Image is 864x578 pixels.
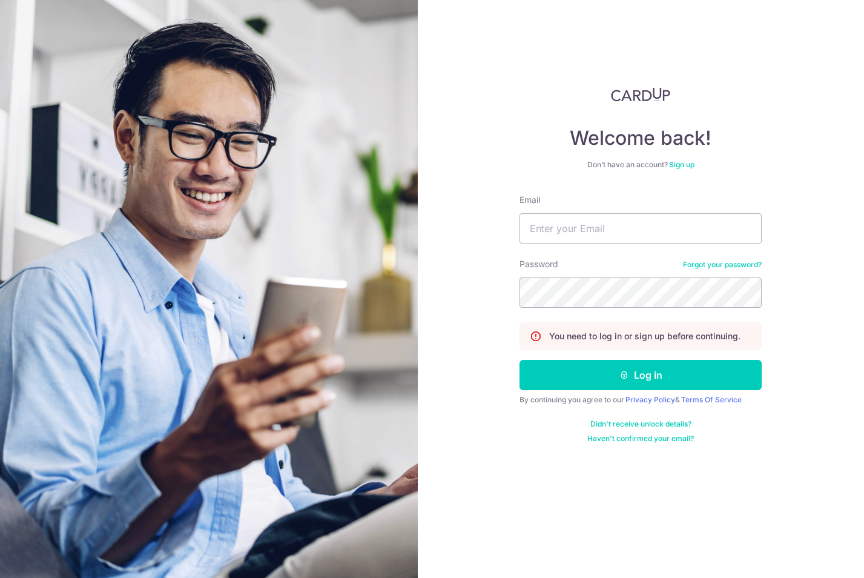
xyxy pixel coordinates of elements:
[669,160,694,169] a: Sign up
[587,434,694,443] a: Haven't confirmed your email?
[519,395,762,405] div: By continuing you agree to our &
[611,87,670,102] img: CardUp Logo
[519,160,762,170] div: Don’t have an account?
[549,330,740,342] p: You need to log in or sign up before continuing.
[519,258,558,270] label: Password
[625,395,675,404] a: Privacy Policy
[590,419,691,429] a: Didn't receive unlock details?
[519,194,540,206] label: Email
[519,213,762,244] input: Enter your Email
[519,360,762,390] button: Log in
[683,260,762,270] a: Forgot your password?
[681,395,742,404] a: Terms Of Service
[519,126,762,150] h4: Welcome back!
